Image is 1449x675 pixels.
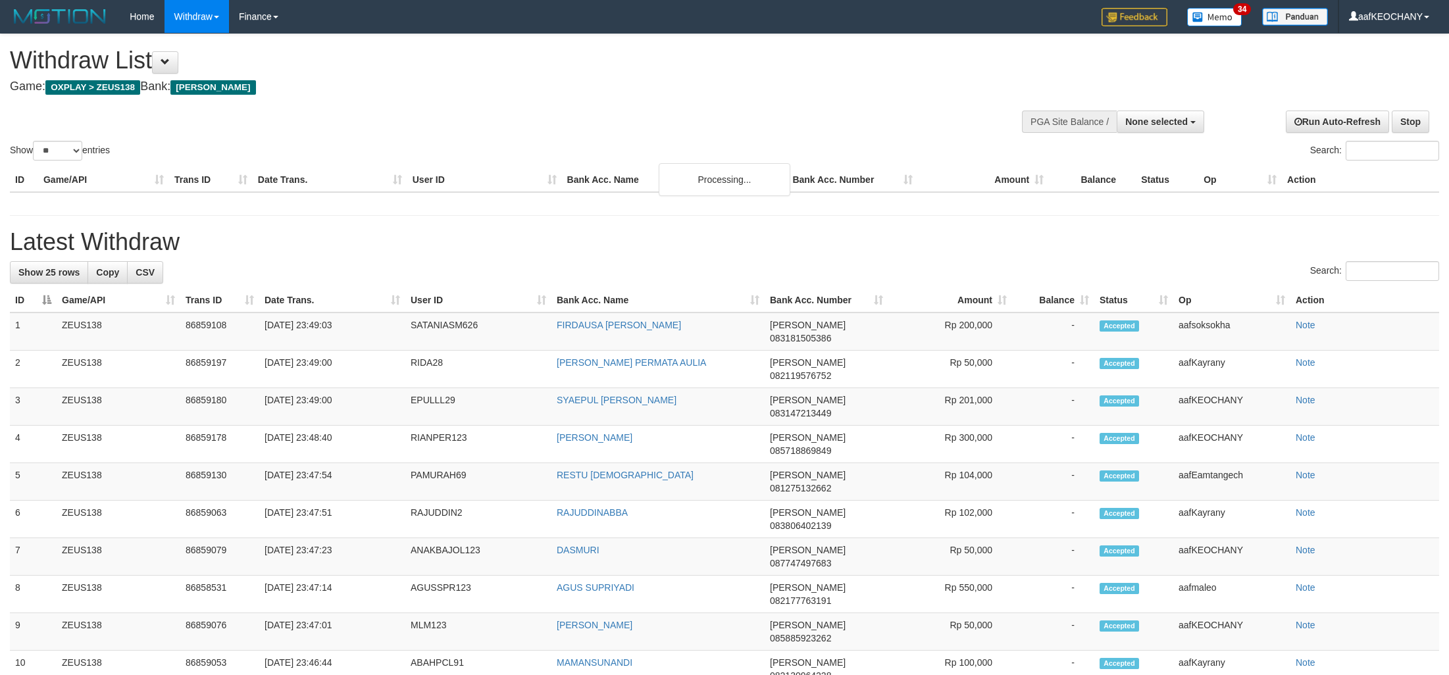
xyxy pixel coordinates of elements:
[1296,470,1315,480] a: Note
[1282,168,1439,192] th: Action
[10,312,57,351] td: 1
[1173,388,1290,426] td: aafKEOCHANY
[888,288,1012,312] th: Amount: activate to sort column ascending
[1012,426,1094,463] td: -
[10,351,57,388] td: 2
[770,520,831,531] span: Copy 083806402139 to clipboard
[180,463,259,501] td: 86859130
[1100,395,1139,407] span: Accepted
[888,613,1012,651] td: Rp 50,000
[1012,576,1094,613] td: -
[1100,358,1139,369] span: Accepted
[557,582,634,593] a: AGUS SUPRIYADI
[180,288,259,312] th: Trans ID: activate to sort column ascending
[259,388,405,426] td: [DATE] 23:49:00
[770,470,846,480] span: [PERSON_NAME]
[57,501,180,538] td: ZEUS138
[770,408,831,418] span: Copy 083147213449 to clipboard
[1262,8,1328,26] img: panduan.png
[180,426,259,463] td: 86859178
[557,507,628,518] a: RAJUDDINABBA
[10,80,953,93] h4: Game: Bank:
[180,613,259,651] td: 86859076
[180,576,259,613] td: 86858531
[57,312,180,351] td: ZEUS138
[1296,582,1315,593] a: Note
[1198,168,1282,192] th: Op
[770,445,831,456] span: Copy 085718869849 to clipboard
[557,432,632,443] a: [PERSON_NAME]
[1022,111,1117,133] div: PGA Site Balance /
[1310,261,1439,281] label: Search:
[1100,620,1139,632] span: Accepted
[1100,508,1139,519] span: Accepted
[1173,312,1290,351] td: aafsoksokha
[405,538,551,576] td: ANAKBAJOL123
[57,538,180,576] td: ZEUS138
[57,613,180,651] td: ZEUS138
[1173,288,1290,312] th: Op: activate to sort column ascending
[45,80,140,95] span: OXPLAY > ZEUS138
[888,501,1012,538] td: Rp 102,000
[10,288,57,312] th: ID: activate to sort column descending
[1173,538,1290,576] td: aafKEOCHANY
[1290,288,1439,312] th: Action
[180,351,259,388] td: 86859197
[10,501,57,538] td: 6
[18,267,80,278] span: Show 25 rows
[765,288,888,312] th: Bank Acc. Number: activate to sort column ascending
[770,333,831,343] span: Copy 083181505386 to clipboard
[888,351,1012,388] td: Rp 50,000
[10,576,57,613] td: 8
[1173,463,1290,501] td: aafEamtangech
[259,501,405,538] td: [DATE] 23:47:51
[1296,395,1315,405] a: Note
[259,463,405,501] td: [DATE] 23:47:54
[405,463,551,501] td: PAMURAH69
[1012,538,1094,576] td: -
[888,576,1012,613] td: Rp 550,000
[1296,357,1315,368] a: Note
[180,312,259,351] td: 86859108
[562,168,788,192] th: Bank Acc. Name
[1117,111,1204,133] button: None selected
[10,426,57,463] td: 4
[259,288,405,312] th: Date Trans.: activate to sort column ascending
[1392,111,1429,133] a: Stop
[1125,116,1188,127] span: None selected
[1310,141,1439,161] label: Search:
[259,613,405,651] td: [DATE] 23:47:01
[405,426,551,463] td: RIANPER123
[1286,111,1389,133] a: Run Auto-Refresh
[770,558,831,568] span: Copy 087747497683 to clipboard
[1100,433,1139,444] span: Accepted
[10,7,110,26] img: MOTION_logo.png
[1346,141,1439,161] input: Search:
[88,261,128,284] a: Copy
[1100,320,1139,332] span: Accepted
[1094,288,1173,312] th: Status: activate to sort column ascending
[127,261,163,284] a: CSV
[1012,288,1094,312] th: Balance: activate to sort column ascending
[1012,501,1094,538] td: -
[1173,426,1290,463] td: aafKEOCHANY
[557,357,706,368] a: [PERSON_NAME] PERMATA AULIA
[407,168,562,192] th: User ID
[770,357,846,368] span: [PERSON_NAME]
[10,229,1439,255] h1: Latest Withdraw
[259,538,405,576] td: [DATE] 23:47:23
[136,267,155,278] span: CSV
[259,426,405,463] td: [DATE] 23:48:40
[259,312,405,351] td: [DATE] 23:49:03
[96,267,119,278] span: Copy
[770,483,831,493] span: Copy 081275132662 to clipboard
[770,620,846,630] span: [PERSON_NAME]
[557,545,599,555] a: DASMURI
[405,288,551,312] th: User ID: activate to sort column ascending
[1296,657,1315,668] a: Note
[1012,463,1094,501] td: -
[918,168,1049,192] th: Amount
[1296,545,1315,555] a: Note
[405,312,551,351] td: SATANIASM626
[1136,168,1198,192] th: Status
